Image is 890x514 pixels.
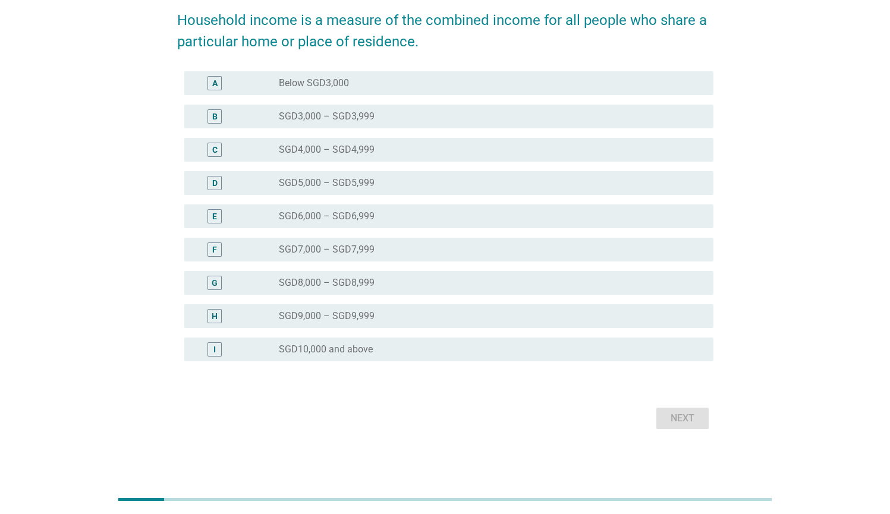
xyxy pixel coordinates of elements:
[279,277,375,289] label: SGD8,000 – SGD8,999
[279,210,375,222] label: SGD6,000 – SGD6,999
[279,244,375,256] label: SGD7,000 – SGD7,999
[279,310,375,322] label: SGD9,000 – SGD9,999
[279,144,375,156] label: SGD4,000 – SGD4,999
[212,143,218,156] div: C
[212,276,218,289] div: G
[213,343,216,355] div: I
[279,77,349,89] label: Below SGD3,000
[212,110,218,122] div: B
[279,177,375,189] label: SGD5,000 – SGD5,999
[212,310,218,322] div: H
[212,176,218,189] div: D
[212,243,217,256] div: F
[212,210,217,222] div: E
[279,343,373,355] label: SGD10,000 and above
[212,77,218,89] div: A
[279,111,375,122] label: SGD3,000 – SGD3,999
